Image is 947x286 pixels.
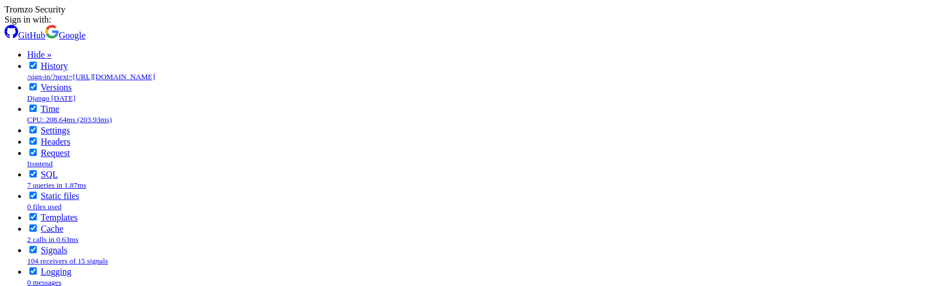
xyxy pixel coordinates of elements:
small: CPU: 208.64ms (203.93ms) [27,115,112,124]
input: Disable for next and successive requests [29,267,37,275]
a: GitHub [5,31,45,40]
small: 0 files used [27,202,62,211]
a: Headers [41,137,70,146]
a: SQL7 queries in 1.87ms [27,170,86,189]
span: GitHub [18,31,45,40]
a: VersionsDjango [DATE] [27,83,76,102]
input: Disable for next and successive requests [29,149,37,156]
a: Templates [41,213,78,222]
input: Disable for next and successive requests [29,105,37,112]
small: /sign-in/?next=[URL][DOMAIN_NAME] [27,72,155,81]
span: Google [59,31,85,40]
small: 7 queries in 1.87ms [27,181,86,189]
input: Disable for next and successive requests [29,62,37,69]
small: frontend [27,159,53,168]
div: Sign in with: [5,15,942,41]
small: 104 receivers of 15 signals [27,257,108,265]
input: Disable for next and successive requests [29,126,37,133]
input: Disable for next and successive requests [29,170,37,177]
a: Signals104 receivers of 15 signals [27,245,108,265]
input: Disable for next and successive requests [29,192,37,199]
a: Google [45,31,85,40]
small: Django [DATE] [27,94,76,102]
input: Disable for next and successive requests [29,246,37,253]
a: Requestfrontend [27,148,70,168]
input: Disable for next and successive requests [29,224,37,232]
input: Disable for next and successive requests [29,137,37,145]
a: Settings [41,125,70,135]
a: History/sign-in/?next=[URL][DOMAIN_NAME] [27,61,155,81]
a: Hide » [27,50,51,59]
a: TimeCPU: 208.64ms (203.93ms) [27,104,112,124]
div: Tromzo Security [5,5,942,15]
a: Static files0 files used [27,191,79,211]
input: Disable for next and successive requests [29,213,37,220]
a: Cache2 calls in 0.63ms [27,224,78,244]
small: 2 calls in 0.63ms [27,235,78,244]
input: Disable for next and successive requests [29,83,37,90]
